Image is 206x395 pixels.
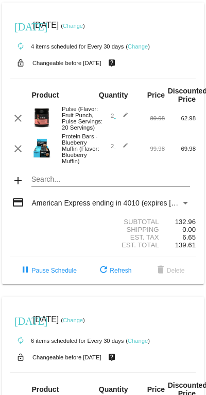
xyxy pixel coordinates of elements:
[14,335,27,347] mat-icon: autorenew
[31,107,52,128] img: Image-1-Carousel-Pulse-20S-Fruit-Punch-Transp.png
[14,56,27,70] mat-icon: lock_open
[14,40,27,53] mat-icon: autorenew
[61,317,85,323] small: ( )
[12,175,24,187] mat-icon: add
[63,23,83,29] a: Change
[116,112,128,124] mat-icon: edit
[12,112,24,124] mat-icon: clear
[31,176,190,184] input: Search...
[31,199,190,207] mat-select: Payment Method
[147,91,165,99] strong: Price
[126,338,150,344] small: ( )
[134,146,165,152] div: 99.98
[154,267,185,274] span: Delete
[165,115,196,121] div: 62.98
[97,264,110,277] mat-icon: refresh
[103,218,165,226] div: Subtotal
[14,351,27,364] mat-icon: lock_open
[103,233,165,241] div: Est. Tax
[14,20,27,32] mat-icon: [DATE]
[10,43,124,50] small: 4 items scheduled for Every 30 days
[57,133,103,164] div: Protein Bars - Blueberry Muffin (Flavor: Blueberry Muffin)
[106,56,118,70] mat-icon: live_help
[111,113,128,119] span: 2
[175,241,196,249] span: 139.61
[182,233,196,241] span: 6.65
[147,385,165,393] strong: Price
[12,196,24,209] mat-icon: credit_card
[11,261,84,280] button: Pause Schedule
[165,218,196,226] div: 132.96
[19,267,76,274] span: Pause Schedule
[116,143,128,155] mat-icon: edit
[97,267,131,274] span: Refresh
[146,261,193,280] button: Delete
[128,338,148,344] a: Change
[10,338,124,344] small: 6 items scheduled for Every 30 days
[154,264,167,277] mat-icon: delete
[99,385,128,393] strong: Quantity
[103,226,165,233] div: Shipping
[89,261,140,280] button: Refresh
[31,138,52,159] img: Image-1-Carousel-Protein-Bar-BM-transp.png
[182,226,196,233] span: 0.00
[61,23,85,29] small: ( )
[32,354,101,360] small: Changeable before [DATE]
[31,91,59,99] strong: Product
[99,91,128,99] strong: Quantity
[126,43,150,50] small: ( )
[12,143,24,155] mat-icon: clear
[14,314,27,326] mat-icon: [DATE]
[128,43,148,50] a: Change
[111,143,128,149] span: 2
[63,317,83,323] a: Change
[103,241,165,249] div: Est. Total
[134,115,165,121] div: 89.98
[19,264,31,277] mat-icon: pause
[165,146,196,152] div: 69.98
[31,385,59,393] strong: Product
[106,351,118,364] mat-icon: live_help
[57,106,103,131] div: Pulse (Flavor: Fruit Punch, Pulse Servings: 20 Servings)
[32,60,101,66] small: Changeable before [DATE]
